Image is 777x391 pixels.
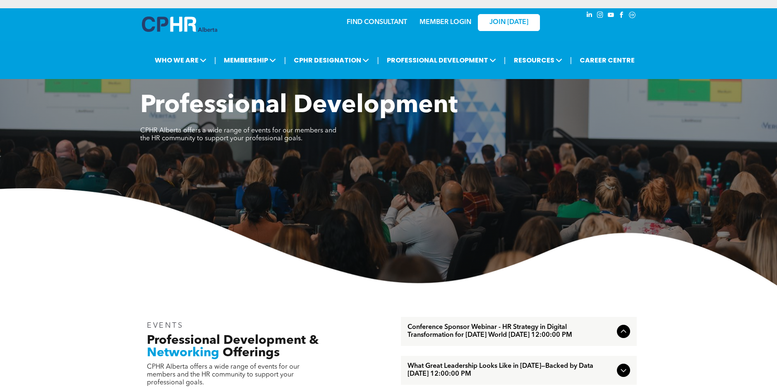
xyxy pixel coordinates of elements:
[147,322,184,329] span: EVENTS
[291,53,372,68] span: CPHR DESIGNATION
[489,19,528,26] span: JOIN [DATE]
[140,94,458,118] span: Professional Development
[570,52,572,69] li: |
[284,52,286,69] li: |
[504,52,506,69] li: |
[223,347,280,359] span: Offerings
[142,17,217,32] img: A blue and white logo for cp alberta
[214,52,216,69] li: |
[585,10,594,22] a: linkedin
[147,364,300,386] span: CPHR Alberta offers a wide range of events for our members and the HR community to support your p...
[384,53,499,68] span: PROFESSIONAL DEVELOPMENT
[420,19,471,26] a: MEMBER LOGIN
[511,53,565,68] span: RESOURCES
[152,53,209,68] span: WHO WE ARE
[221,53,278,68] span: MEMBERSHIP
[347,19,407,26] a: FIND CONSULTANT
[577,53,637,68] a: CAREER CENTRE
[595,10,604,22] a: instagram
[147,347,219,359] span: Networking
[377,52,379,69] li: |
[606,10,615,22] a: youtube
[140,127,336,142] span: CPHR Alberta offers a wide range of events for our members and the HR community to support your p...
[478,14,540,31] a: JOIN [DATE]
[408,324,614,339] span: Conference Sponsor Webinar - HR Strategy in Digital Transformation for [DATE] World [DATE] 12:00:...
[408,362,614,378] span: What Great Leadership Looks Like in [DATE]—Backed by Data [DATE] 12:00:00 PM
[628,10,637,22] a: Social network
[147,334,319,347] span: Professional Development &
[617,10,626,22] a: facebook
